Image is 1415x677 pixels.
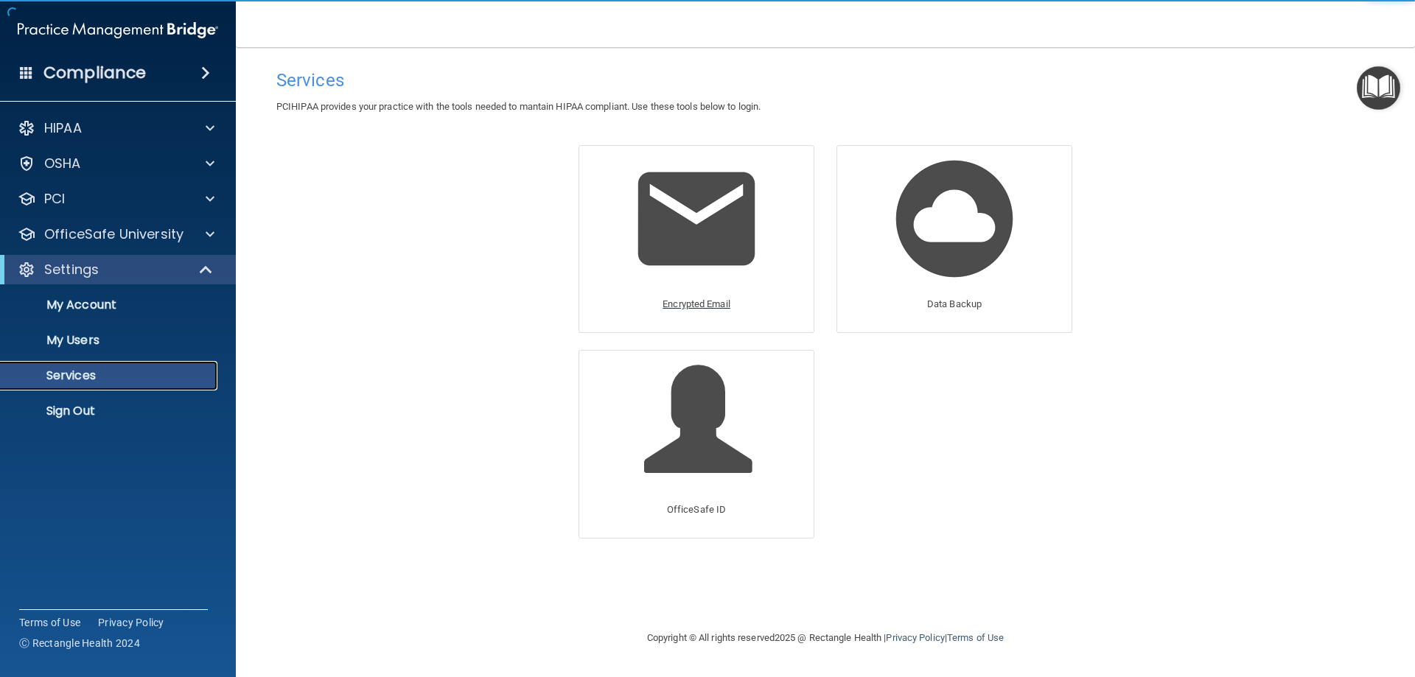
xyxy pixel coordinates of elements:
a: OSHA [18,155,214,172]
a: PCI [18,190,214,208]
h4: Services [276,71,1374,90]
a: HIPAA [18,119,214,137]
img: Encrypted Email [626,149,766,289]
a: Privacy Policy [98,615,164,630]
p: Settings [44,261,99,278]
a: Terms of Use [947,632,1004,643]
a: Terms of Use [19,615,80,630]
p: Services [10,368,211,383]
a: OfficeSafe ID [579,350,814,538]
p: Encrypted Email [663,295,730,313]
p: My Account [10,298,211,312]
p: PCI [44,190,65,208]
p: OfficeSafe ID [667,501,726,519]
span: Ⓒ Rectangle Health 2024 [19,636,140,650]
button: Open Resource Center [1357,66,1400,110]
img: PMB logo [18,15,218,45]
p: Sign Out [10,404,211,418]
p: OSHA [44,155,81,172]
p: Data Backup [927,295,982,313]
a: Settings [18,261,214,278]
a: Encrypted Email Encrypted Email [579,145,814,333]
span: PCIHIPAA provides your practice with the tools needed to mantain HIPAA compliant. Use these tools... [276,101,761,112]
a: Privacy Policy [886,632,944,643]
a: Data Backup Data Backup [836,145,1072,333]
a: OfficeSafe University [18,225,214,243]
iframe: Drift Widget Chat Controller [1160,572,1397,631]
p: OfficeSafe University [44,225,184,243]
p: HIPAA [44,119,82,137]
img: Data Backup [884,149,1024,289]
p: My Users [10,333,211,348]
h4: Compliance [43,63,146,83]
div: Copyright © All rights reserved 2025 @ Rectangle Health | | [556,614,1094,662]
